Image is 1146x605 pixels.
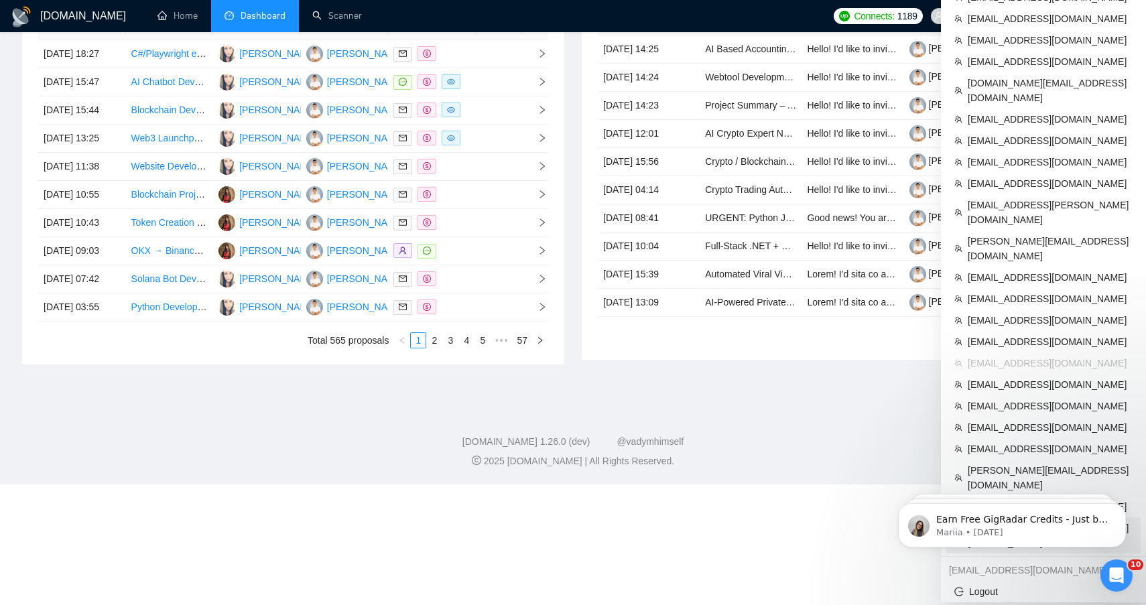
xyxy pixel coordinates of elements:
img: LA [218,271,235,287]
button: left [394,332,410,348]
span: [PERSON_NAME][EMAIL_ADDRESS][DOMAIN_NAME] [968,234,1133,263]
img: logo [11,6,32,27]
span: team [954,295,962,303]
span: [EMAIL_ADDRESS][DOMAIN_NAME] [968,442,1133,456]
a: LA[PERSON_NAME] [218,273,316,283]
a: Webtool Development to issue AI based business Proposals and Contracts [705,72,1016,82]
li: 3 [442,332,458,348]
span: logout [954,587,964,596]
span: [EMAIL_ADDRESS][DOMAIN_NAME] [968,33,1133,48]
a: MS[PERSON_NAME] Shuvo [306,188,434,199]
img: MS [306,299,323,316]
span: right [527,246,547,255]
img: MS [306,130,323,147]
td: AI Chatbot Development for Auto Sales & Leasing [126,68,214,96]
div: [PERSON_NAME] Shuvo [327,159,434,174]
span: team [954,36,962,44]
td: [DATE] 10:43 [38,209,126,237]
span: team [954,115,962,123]
span: team [954,474,962,482]
span: mail [399,190,407,198]
a: @vadymhimself [617,436,684,447]
a: AI-Powered Private Vault Development [705,297,867,308]
span: dollar [423,50,431,58]
span: right [527,105,547,115]
a: 1 [411,333,426,348]
span: copyright [472,456,481,465]
img: MS [306,186,323,203]
a: LA[PERSON_NAME] [218,76,316,86]
td: [DATE] 10:04 [598,232,700,261]
td: URGENT: Python Jito Bundle API Integration - $3000 + Speed Bonus [700,204,802,232]
a: AI Chatbot Development for Auto Sales & Leasing [131,76,339,87]
span: [EMAIL_ADDRESS][DOMAIN_NAME] [968,133,1133,148]
span: dollar [423,162,431,170]
span: right [527,218,547,227]
div: nikolakocheskifwork@gmail.com [941,559,1146,581]
img: MS [306,46,323,62]
button: right [532,332,548,348]
a: MS[PERSON_NAME] Shuvo [306,301,434,312]
a: LA[PERSON_NAME] [218,132,316,143]
td: [DATE] 12:01 [598,120,700,148]
a: URGENT: Python Jito Bundle API Integration - $3000 + Speed Bonus [705,212,993,223]
a: 5 [475,333,490,348]
a: AI Crypto Expert Needed to Polish and Deploy Trading App [705,128,951,139]
span: team [954,86,962,94]
div: [PERSON_NAME] [PERSON_NAME] [239,215,396,230]
img: c1rwhkKER3WrC8n9EnvlO42wZPZaDw7HasxGphdd4mjx4vHeTPpGOPNexkQDBeyM6- [909,266,926,283]
img: c1rwhkKER3WrC8n9EnvlO42wZPZaDw7HasxGphdd4mjx4vHeTPpGOPNexkQDBeyM6- [909,125,926,142]
a: LA[PERSON_NAME] [218,160,316,171]
div: [PERSON_NAME] Shuvo [327,243,434,258]
div: [PERSON_NAME] Shuvo [327,271,434,286]
span: mail [399,275,407,283]
a: AI Based Accounting, Bookkeeping, Taxation and Audit Tool [705,44,952,54]
a: [PERSON_NAME] Shuvo [909,240,1035,251]
span: left [398,336,406,344]
img: c1rwhkKER3WrC8n9EnvlO42wZPZaDw7HasxGphdd4mjx4vHeTPpGOPNexkQDBeyM6- [909,69,926,86]
td: C#/Playwright expert needed for building a scraper [126,40,214,68]
td: [DATE] 03:55 [38,293,126,322]
span: team [954,15,962,23]
span: team [954,158,962,166]
img: c1rwhkKER3WrC8n9EnvlO42wZPZaDw7HasxGphdd4mjx4vHeTPpGOPNexkQDBeyM6- [909,41,926,58]
div: 2025 [DOMAIN_NAME] | All Rights Reserved. [11,454,1135,468]
span: [EMAIL_ADDRESS][DOMAIN_NAME] [968,291,1133,306]
span: [EMAIL_ADDRESS][DOMAIN_NAME] [968,112,1133,127]
a: FR[PERSON_NAME] [PERSON_NAME] [218,188,396,199]
td: [DATE] 14:25 [598,36,700,64]
span: right [536,336,544,344]
span: team [954,445,962,453]
div: [PERSON_NAME] Shuvo [327,46,434,61]
span: eye [447,134,455,142]
img: MS [306,74,323,90]
a: [PERSON_NAME] Shuvo [909,127,1035,138]
span: right [527,190,547,199]
span: dollar [423,78,431,86]
li: 57 [512,332,532,348]
span: [EMAIL_ADDRESS][PERSON_NAME][DOMAIN_NAME] [968,198,1133,227]
span: [PERSON_NAME][EMAIL_ADDRESS][DOMAIN_NAME] [968,463,1133,492]
div: [PERSON_NAME] Shuvo [327,74,434,89]
td: Full-Stack .NET + XRPL Blockchain Agency | Long-Term Partnership (Start with Beta Launch) [700,232,802,261]
span: team [954,245,962,253]
a: OKX → Binance Execution Bot (RFQ + FOK/IOC, Subaccounts) [131,245,397,256]
span: mail [399,303,407,311]
td: [DATE] 14:23 [598,92,700,120]
a: [PERSON_NAME] Shuvo [909,296,1035,307]
td: Automated Viral Video Monetization Workflow Developer [700,261,802,289]
span: dollar [423,303,431,311]
li: 5 [474,332,491,348]
img: MS [306,243,323,259]
div: [PERSON_NAME] [239,299,316,314]
td: [DATE] 04:14 [598,176,700,204]
img: FR [218,243,235,259]
div: [PERSON_NAME] Shuvo [327,187,434,202]
span: dashboard [225,11,234,20]
img: LA [218,158,235,175]
span: team [954,359,962,367]
td: Project Summary – AI-Driven AML/CFT/TFS Policy & Manual Auto-Updater [700,92,802,120]
a: Crypto / Blockchain Developer for Smart Contracts & DeFi [705,156,946,167]
td: Webtool Development to issue AI based business Proposals and Contracts [700,64,802,92]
